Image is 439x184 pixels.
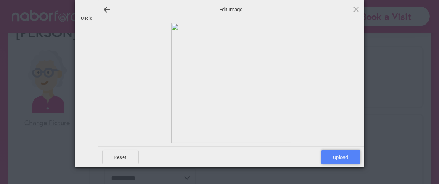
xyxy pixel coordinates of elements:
[154,6,308,13] span: Edit Image
[352,5,360,13] span: Click here or hit ESC to close picker
[102,150,139,164] span: Reset
[77,4,96,23] div: Circle
[321,150,360,164] span: Upload
[102,5,111,14] div: Go back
